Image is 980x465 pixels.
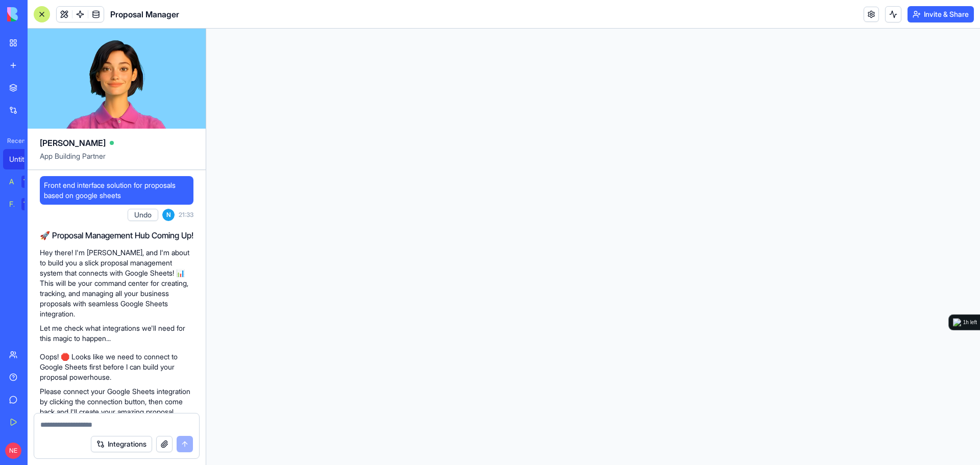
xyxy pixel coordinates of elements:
div: TRY [21,176,38,188]
a: Untitled App [3,149,44,169]
p: Please connect your Google Sheets integration by clicking the connection button, then come back a... [40,386,193,427]
span: N [162,209,175,221]
span: Proposal Manager [110,8,179,20]
h2: 🚀 Proposal Management Hub Coming Up! [40,229,193,241]
span: Front end interface solution for proposals based on google sheets [44,180,189,201]
span: [PERSON_NAME] [40,137,106,149]
div: TRY [21,198,38,210]
p: Let me check what integrations we'll need for this magic to happen... [40,323,193,344]
div: Feedback Form [9,199,14,209]
p: Hey there! I'm [PERSON_NAME], and I'm about to build you a slick proposal management system that ... [40,248,193,319]
button: Integrations [91,436,152,452]
span: App Building Partner [40,151,193,169]
span: NE [5,443,21,459]
div: AI Logo Generator [9,177,14,187]
a: AI Logo GeneratorTRY [3,172,44,192]
button: Undo [128,209,158,221]
span: 21:33 [179,211,193,219]
img: logo [7,7,70,21]
p: Oops! 🛑 Looks like we need to connect to Google Sheets first before I can build your proposal pow... [40,352,193,382]
img: logo [953,319,961,327]
div: Untitled App [9,154,38,164]
a: Feedback FormTRY [3,194,44,214]
button: Invite & Share [908,6,974,22]
div: 1h left [963,319,977,327]
span: Recent [3,137,24,145]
